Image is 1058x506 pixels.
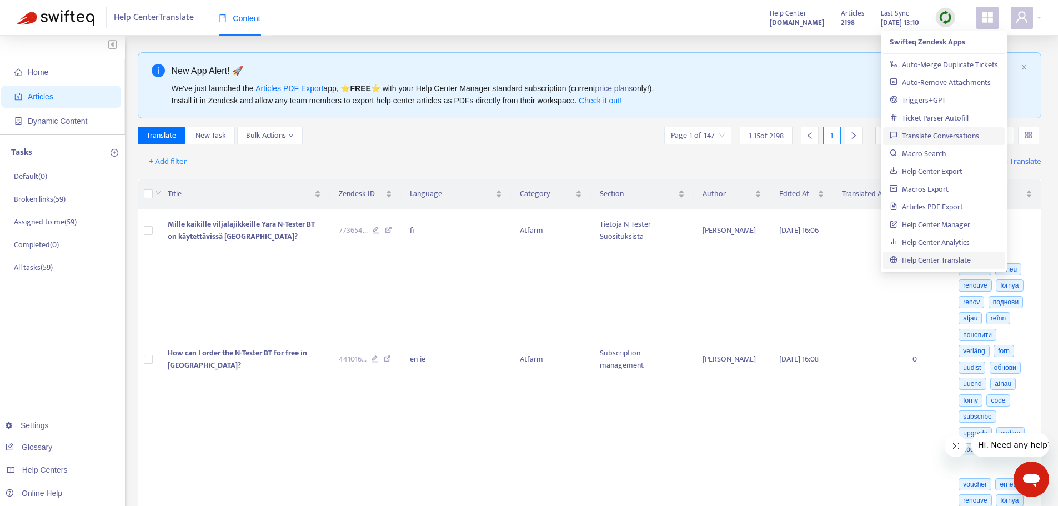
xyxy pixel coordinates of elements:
span: Translated At [842,188,886,200]
span: Edited At [779,188,815,200]
a: Auto-Merge Duplicate Tickets [890,58,998,71]
span: uudist [959,362,985,374]
span: erneu [995,478,1021,490]
span: info-circle [152,64,165,77]
span: Category [520,188,573,200]
button: New Task [187,127,235,144]
span: home [14,68,22,76]
p: Broken links ( 59 ) [14,193,66,205]
span: обнови [990,362,1021,374]
span: Section [600,188,676,200]
p: Default ( 0 ) [14,171,47,182]
span: Zendesk ID [339,188,383,200]
span: down [155,189,162,196]
span: appstore [981,11,994,24]
td: Atfarm [511,209,591,252]
div: 1 [823,127,841,144]
a: Auto-Remove Attachments [890,76,991,89]
a: Help Center Manager [890,218,970,231]
span: Mille kaikille viljalajikkeille Yara N-Tester BT on käytettävissä [GEOGRAPHIC_DATA]? [168,218,315,243]
span: Author [703,188,752,200]
span: 441016 ... [339,353,367,365]
span: reînn [986,312,1010,324]
td: 0 [904,252,948,467]
td: en-ie [401,252,511,467]
span: atjau [959,312,982,324]
a: Articles PDF Export [255,84,323,93]
span: down [288,133,294,138]
span: left [806,132,814,139]
a: Translate Conversations [890,129,979,142]
strong: [DATE] 13:10 [881,17,919,29]
a: Online Help [6,489,62,498]
p: All tasks ( 59 ) [14,262,53,273]
iframe: Close message [945,435,967,457]
button: close [1021,64,1027,71]
span: Help Center Translate [114,7,194,28]
span: container [14,117,22,125]
span: plus-circle [111,149,118,157]
span: How can I order the N-Tester BT for free in [GEOGRAPHIC_DATA]? [168,347,307,372]
span: forn [994,345,1014,357]
span: + Add filter [149,155,187,168]
span: user [1015,11,1029,24]
button: Translate [138,127,185,144]
a: Help Center Translate [890,254,971,267]
span: atnau [990,378,1016,390]
span: Articles [28,92,53,101]
span: Hi. Need any help? [7,8,80,17]
span: Content [219,14,260,23]
span: New Task [195,129,226,142]
span: [DATE] 16:08 [779,353,819,365]
button: + Add filter [141,153,195,171]
span: codigo [996,427,1025,439]
a: [DOMAIN_NAME] [770,16,824,29]
span: upgrade [959,427,992,439]
a: Triggers+GPT [890,94,946,107]
span: 1 - 15 of 2198 [749,130,784,142]
td: [PERSON_NAME] [694,252,770,467]
td: Subscription management [591,252,694,467]
td: Atfarm [511,252,591,467]
th: Translated At [833,179,904,209]
div: New App Alert! 🚀 [172,64,1017,78]
img: sync.dc5367851b00ba804db3.png [939,11,952,24]
span: 773654 ... [339,224,368,237]
p: Completed ( 0 ) [14,239,59,251]
th: Section [591,179,694,209]
span: subscribe [959,410,996,423]
th: Category [511,179,591,209]
button: Bulk Actionsdown [237,127,303,144]
th: Edited At [770,179,833,209]
td: Tietoja N-Tester-Suosituksista [591,209,694,252]
span: Articles [841,7,864,19]
th: Zendesk ID [330,179,401,209]
span: Dynamic Content [28,117,87,126]
span: renouve [959,279,991,292]
span: поновити [959,329,996,341]
a: Glossary [6,443,52,452]
span: voucher [959,478,991,490]
b: FREE [350,84,370,93]
th: Language [401,179,511,209]
span: uuend [959,378,986,390]
strong: Swifteq Zendesk Apps [890,36,965,48]
div: We've just launched the app, ⭐ ⭐️ with your Help Center Manager standard subscription (current on... [172,82,1017,107]
a: Ticket Parser Autofill [890,112,969,124]
td: [PERSON_NAME] [694,209,770,252]
th: Title [159,179,330,209]
a: Macros Export [890,183,949,196]
a: price plans [595,84,633,93]
p: Tasks [11,146,32,159]
span: code [986,394,1010,407]
span: Help Centers [22,465,68,474]
span: book [219,14,227,22]
span: Help Center [770,7,806,19]
strong: 2198 [841,17,855,29]
iframe: Button to launch messaging window [1014,462,1049,497]
span: erneu [995,263,1021,275]
span: right [850,132,858,139]
th: Author [694,179,770,209]
span: Translate [147,129,176,142]
span: Bulk Actions [246,129,294,142]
